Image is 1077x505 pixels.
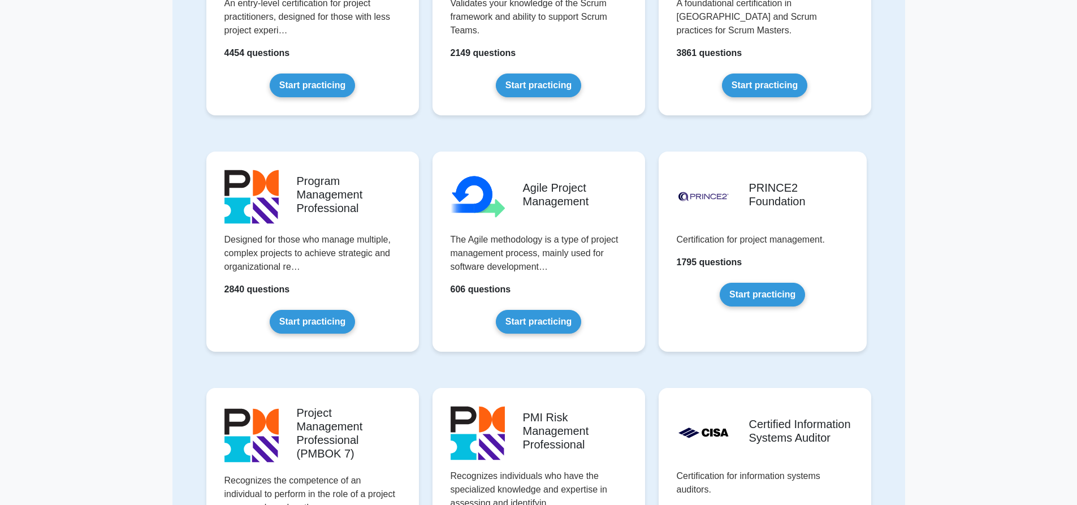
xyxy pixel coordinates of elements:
[722,74,807,97] a: Start practicing
[720,283,805,307] a: Start practicing
[270,74,355,97] a: Start practicing
[496,74,581,97] a: Start practicing
[270,310,355,334] a: Start practicing
[496,310,581,334] a: Start practicing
